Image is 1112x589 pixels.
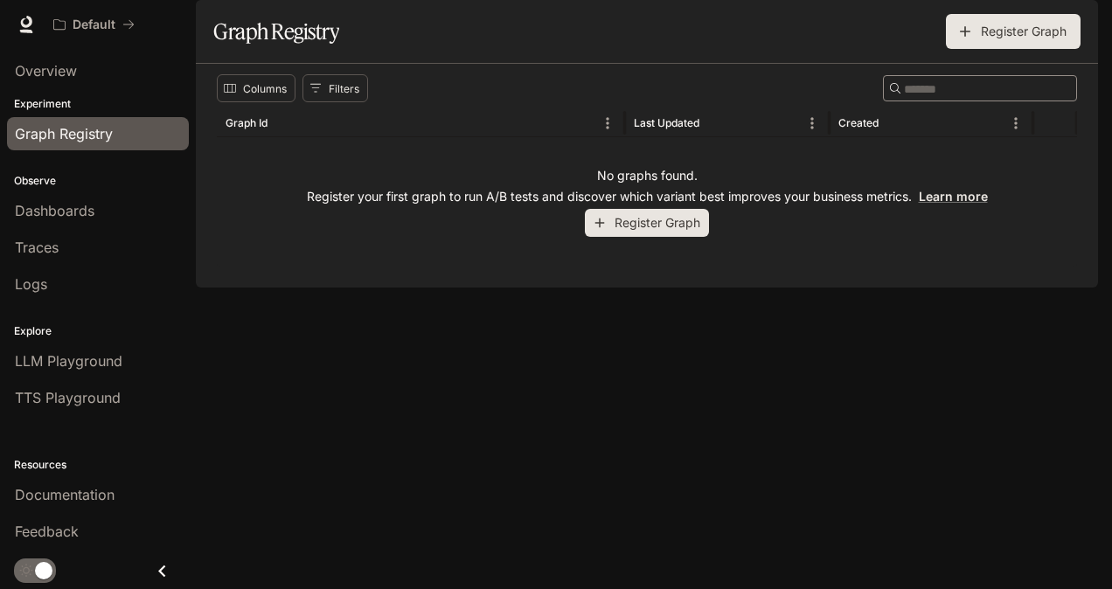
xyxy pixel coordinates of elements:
h1: Graph Registry [213,14,339,49]
button: Menu [799,110,825,136]
p: No graphs found. [597,167,698,184]
button: Sort [701,110,727,136]
button: Sort [269,110,295,136]
button: All workspaces [45,7,142,42]
p: Register your first graph to run A/B tests and discover which variant best improves your business... [307,188,988,205]
div: Last Updated [634,116,699,129]
button: Show filters [302,74,368,102]
p: Default [73,17,115,32]
button: Menu [594,110,621,136]
div: Created [838,116,879,129]
div: Search [883,75,1077,101]
button: Select columns [217,74,295,102]
div: Graph Id [226,116,268,129]
button: Sort [880,110,907,136]
button: Register Graph [946,14,1081,49]
a: Learn more [919,189,988,204]
button: Menu [1003,110,1029,136]
button: Register Graph [585,209,709,238]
